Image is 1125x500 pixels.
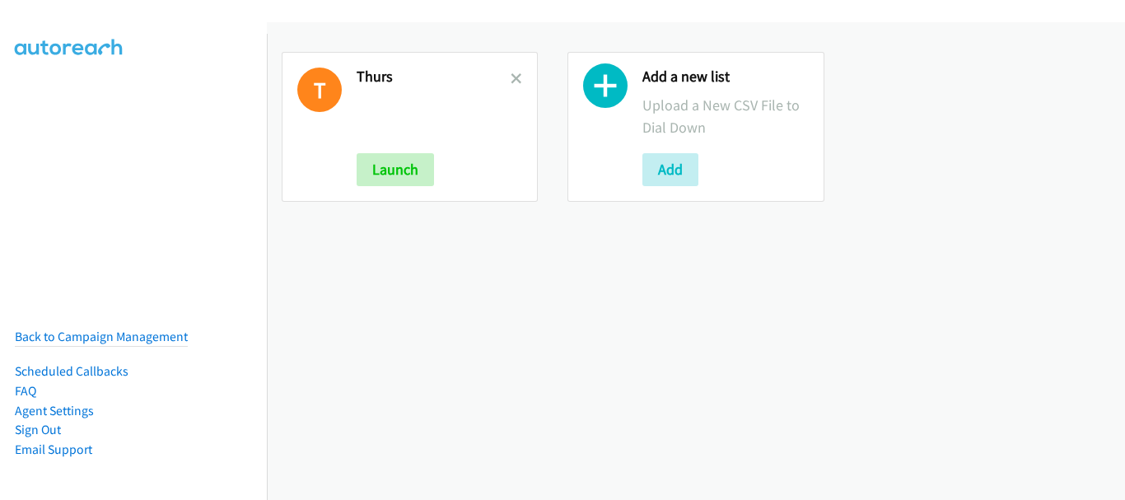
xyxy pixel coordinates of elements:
a: Scheduled Callbacks [15,363,128,379]
button: Add [642,153,698,186]
a: Agent Settings [15,403,94,418]
h2: Thurs [357,68,511,86]
button: Launch [357,153,434,186]
a: Email Support [15,442,92,457]
h2: Add a new list [642,68,808,86]
h1: T [297,68,342,112]
a: Sign Out [15,422,61,437]
a: FAQ [15,383,36,399]
a: Back to Campaign Management [15,329,188,344]
p: Upload a New CSV File to Dial Down [642,94,808,138]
